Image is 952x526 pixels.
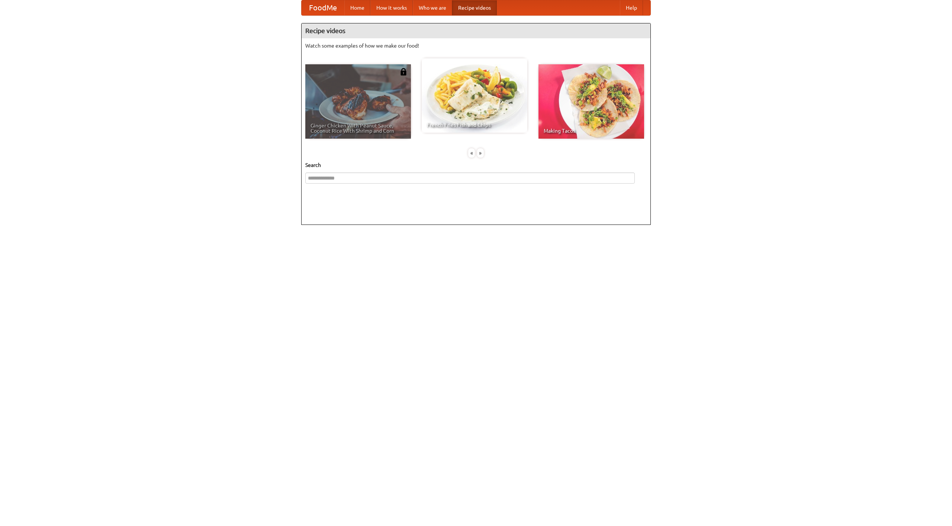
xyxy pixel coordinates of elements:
a: How it works [370,0,413,15]
a: FoodMe [302,0,344,15]
a: Recipe videos [452,0,497,15]
img: 483408.png [400,68,407,75]
h4: Recipe videos [302,23,650,38]
h5: Search [305,161,647,169]
a: Who we are [413,0,452,15]
div: « [468,148,475,158]
a: Making Tacos [538,64,644,139]
p: Watch some examples of how we make our food! [305,42,647,49]
a: Help [620,0,643,15]
span: Making Tacos [544,128,639,133]
a: French Fries Fish and Chips [422,58,527,133]
div: » [477,148,484,158]
a: Home [344,0,370,15]
span: French Fries Fish and Chips [427,122,522,128]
